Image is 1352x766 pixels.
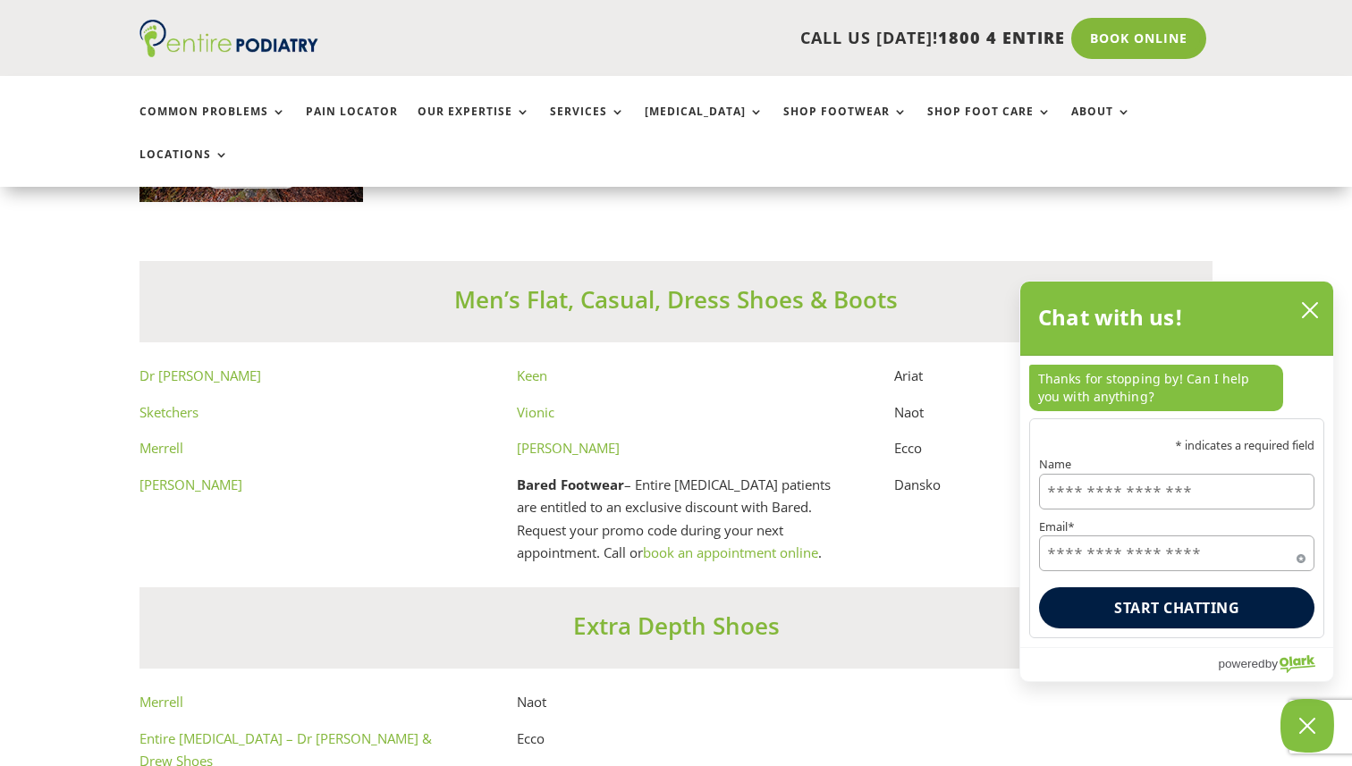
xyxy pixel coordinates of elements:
input: Name [1039,474,1314,509]
p: Ecco [517,728,835,764]
div: olark chatbox [1019,281,1334,682]
a: About [1071,105,1131,144]
strong: Bared Footwear [517,476,624,493]
span: Required field [1297,551,1306,560]
a: Shop Foot Care [927,105,1052,144]
img: logo (1) [139,20,318,57]
button: close chatbox [1296,297,1324,324]
p: Ecco [894,437,1213,474]
a: book an appointment online [643,543,818,561]
button: Close Chatbox [1280,699,1334,753]
a: Sketchers [139,403,199,421]
a: Merrell [139,439,183,457]
a: Entire Podiatry [139,43,318,61]
a: Locations [139,148,229,187]
h2: Chat with us! [1038,299,1184,335]
p: CALL US [DATE]! [387,27,1065,50]
a: Our Expertise [418,105,530,144]
a: [PERSON_NAME] [517,439,620,457]
span: by [1265,652,1278,675]
p: Thanks for stopping by! Can I help you with anything? [1029,365,1283,411]
a: [PERSON_NAME] [139,476,242,493]
label: Name [1039,459,1314,470]
a: [MEDICAL_DATA] [645,105,764,144]
span: powered [1218,652,1264,675]
a: Book Online [1071,18,1206,59]
p: Dansko [894,474,1213,497]
p: Naot [517,691,835,728]
h3: Extra Depth Shoes [139,610,1213,651]
p: – Entire [MEDICAL_DATA] patients are entitled to an exclusive discount with Bared. Request your p... [517,474,835,565]
a: Powered by Olark [1218,648,1333,681]
p: Ariat [894,365,1213,401]
a: Keen [517,366,547,384]
button: Start chatting [1039,587,1314,628]
div: chat [1020,356,1333,418]
a: Services [550,105,625,144]
a: Vionic [517,403,554,421]
input: Email [1039,535,1314,571]
a: Dr [PERSON_NAME] [139,366,261,384]
span: 1800 4 ENTIRE [938,27,1065,48]
a: Common Problems [139,105,286,144]
a: Shop Footwear [783,105,908,144]
p: * indicates a required field [1039,440,1314,451]
p: Naot [894,401,1213,438]
h3: Men’s Flat, Casual, Dress Shoes & Boots [139,283,1213,324]
a: Merrell [139,693,183,711]
label: Email* [1039,521,1314,533]
a: Pain Locator [306,105,398,144]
